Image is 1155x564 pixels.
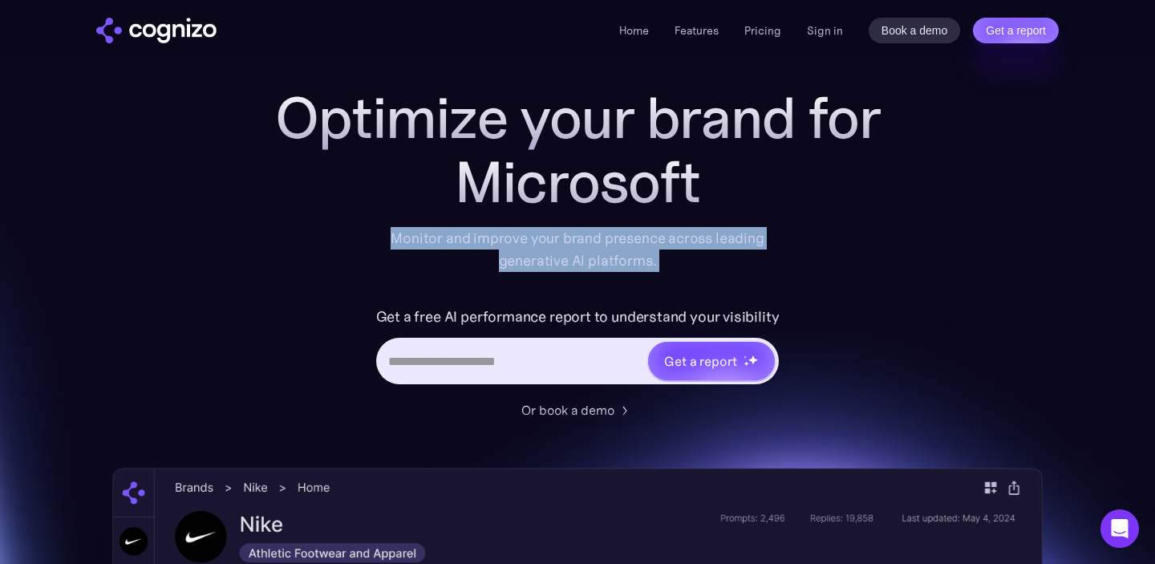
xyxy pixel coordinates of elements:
[376,304,780,392] form: Hero URL Input Form
[664,351,736,371] div: Get a report
[257,86,898,150] h1: Optimize your brand for
[869,18,961,43] a: Book a demo
[257,150,898,214] div: Microsoft
[376,304,780,330] label: Get a free AI performance report to understand your visibility
[807,21,843,40] a: Sign in
[744,361,749,367] img: star
[646,340,776,382] a: Get a reportstarstarstar
[748,355,758,365] img: star
[619,23,649,38] a: Home
[675,23,719,38] a: Features
[96,18,217,43] a: home
[744,355,746,358] img: star
[521,400,634,420] a: Or book a demo
[744,23,781,38] a: Pricing
[96,18,217,43] img: cognizo logo
[521,400,614,420] div: Or book a demo
[1100,509,1139,548] div: Open Intercom Messenger
[973,18,1059,43] a: Get a report
[380,227,775,272] div: Monitor and improve your brand presence across leading generative AI platforms.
